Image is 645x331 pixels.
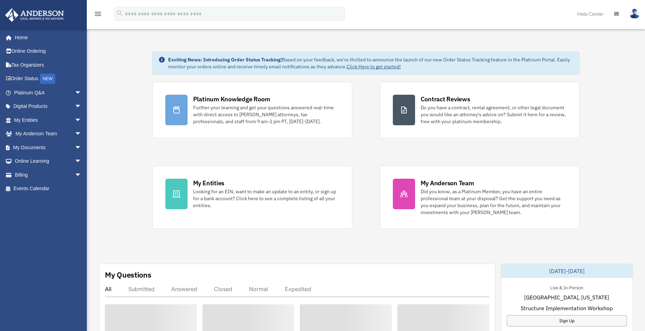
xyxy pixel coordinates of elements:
[5,86,92,100] a: Platinum Q&Aarrow_drop_down
[171,286,197,292] div: Answered
[285,286,311,292] div: Expedited
[152,82,352,138] a: Platinum Knowledge Room Further your learning and get your questions answered real-time with dire...
[214,286,232,292] div: Closed
[168,57,282,63] strong: Exciting News: Introducing Order Status Tracking!
[5,100,92,113] a: Digital Productsarrow_drop_down
[524,293,609,302] span: [GEOGRAPHIC_DATA], [US_STATE]
[501,264,632,278] div: [DATE]-[DATE]
[380,82,580,138] a: Contract Reviews Do you have a contract, rental agreement, or other legal document you would like...
[75,154,89,169] span: arrow_drop_down
[193,179,224,187] div: My Entities
[116,9,124,17] i: search
[75,141,89,155] span: arrow_drop_down
[75,168,89,182] span: arrow_drop_down
[168,56,574,70] div: Based on your feedback, we're thrilled to announce the launch of our new Order Status Tracking fe...
[5,168,92,182] a: Billingarrow_drop_down
[5,127,92,141] a: My Anderson Teamarrow_drop_down
[380,166,580,229] a: My Anderson Team Did you know, as a Platinum Member, you have an entire professional team at your...
[5,154,92,168] a: Online Learningarrow_drop_down
[94,12,102,18] a: menu
[193,188,339,209] div: Looking for an EIN, want to make an update to an entity, or sign up for a bank account? Click her...
[75,100,89,114] span: arrow_drop_down
[94,10,102,18] i: menu
[5,182,92,196] a: Events Calendar
[193,95,270,103] div: Platinum Knowledge Room
[507,315,627,326] a: Sign Up
[249,286,268,292] div: Normal
[421,104,567,125] div: Do you have a contract, rental agreement, or other legal document you would like an attorney's ad...
[105,270,151,280] div: My Questions
[75,127,89,141] span: arrow_drop_down
[421,95,470,103] div: Contract Reviews
[5,113,92,127] a: My Entitiesarrow_drop_down
[545,283,589,291] div: Live & In-Person
[5,31,89,44] a: Home
[521,304,613,312] span: Structure Implementation Workshop
[5,72,92,86] a: Order StatusNEW
[128,286,155,292] div: Submitted
[421,179,474,187] div: My Anderson Team
[75,86,89,100] span: arrow_drop_down
[5,58,92,72] a: Tax Organizers
[3,8,66,22] img: Anderson Advisors Platinum Portal
[629,9,640,19] img: User Pic
[193,104,339,125] div: Further your learning and get your questions answered real-time with direct access to [PERSON_NAM...
[105,286,111,292] div: All
[421,188,567,216] div: Did you know, as a Platinum Member, you have an entire professional team at your disposal? Get th...
[5,141,92,154] a: My Documentsarrow_drop_down
[347,63,401,70] a: Click Here to get started!
[75,113,89,127] span: arrow_drop_down
[40,74,55,84] div: NEW
[152,166,352,229] a: My Entities Looking for an EIN, want to make an update to an entity, or sign up for a bank accoun...
[5,44,92,58] a: Online Ordering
